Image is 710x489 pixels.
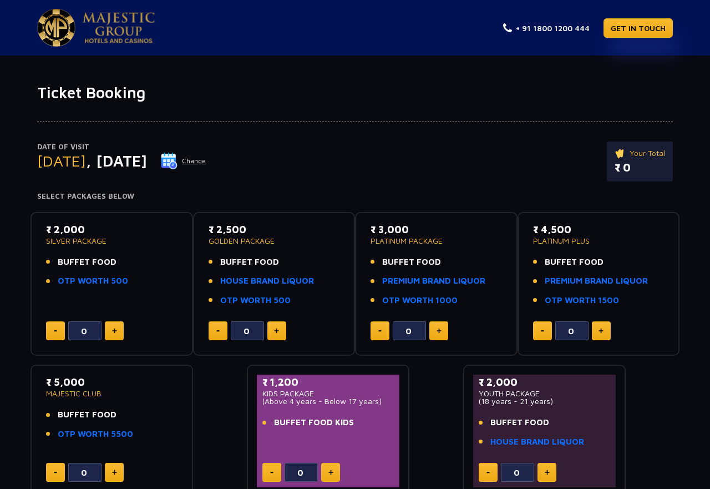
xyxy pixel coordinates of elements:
span: BUFFET FOOD [545,256,603,269]
img: minus [54,330,57,332]
h4: Select Packages Below [37,192,673,201]
a: OTP WORTH 1500 [545,294,619,307]
span: BUFFET FOOD [220,256,279,269]
a: HOUSE BRAND LIQUOR [220,275,314,288]
h1: Ticket Booking [37,83,673,102]
span: BUFFET FOOD KIDS [274,416,354,429]
p: ₹ 2,000 [46,222,177,237]
p: ₹ 4,500 [533,222,665,237]
img: plus [599,328,603,334]
a: OTP WORTH 1000 [382,294,458,307]
img: plus [437,328,442,334]
img: ticket [615,147,626,159]
p: Your Total [615,147,665,159]
img: plus [112,470,117,475]
img: minus [541,330,544,332]
span: BUFFET FOOD [58,409,116,421]
a: HOUSE BRAND LIQUOR [490,436,584,448]
a: GET IN TOUCH [603,18,673,38]
img: minus [270,472,273,473]
p: ₹ 0 [615,159,665,176]
p: MAJESTIC CLUB [46,390,177,397]
p: SILVER PACKAGE [46,237,177,245]
p: PLATINUM PACKAGE [371,237,502,245]
a: + 91 1800 1200 444 [503,22,590,34]
a: OTP WORTH 500 [58,275,128,288]
a: PREMIUM BRAND LIQUOR [545,275,648,288]
img: Majestic Pride [37,9,75,47]
p: ₹ 1,200 [262,375,394,390]
p: ₹ 2,500 [209,222,340,237]
img: plus [328,470,333,475]
img: Majestic Pride [83,12,155,43]
a: OTP WORTH 5500 [58,428,133,441]
img: minus [54,472,57,473]
img: plus [274,328,279,334]
span: BUFFET FOOD [382,256,441,269]
img: minus [486,472,490,473]
span: , [DATE] [86,152,147,170]
p: PLATINUM PLUS [533,237,665,245]
p: ₹ 2,000 [479,375,610,390]
img: plus [545,470,550,475]
p: (Above 4 years - Below 17 years) [262,397,394,405]
p: Date of Visit [37,142,206,153]
p: (18 years - 21 years) [479,397,610,405]
p: KIDS PACKAGE [262,390,394,397]
p: ₹ 5,000 [46,375,177,390]
p: ₹ 3,000 [371,222,502,237]
a: PREMIUM BRAND LIQUOR [382,275,485,288]
img: minus [378,330,382,332]
p: GOLDEN PACKAGE [209,237,340,245]
a: OTP WORTH 500 [220,294,291,307]
span: [DATE] [37,152,86,170]
img: plus [112,328,117,334]
span: BUFFET FOOD [490,416,549,429]
p: YOUTH PACKAGE [479,390,610,397]
img: minus [216,330,220,332]
span: BUFFET FOOD [58,256,116,269]
button: Change [160,152,206,170]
